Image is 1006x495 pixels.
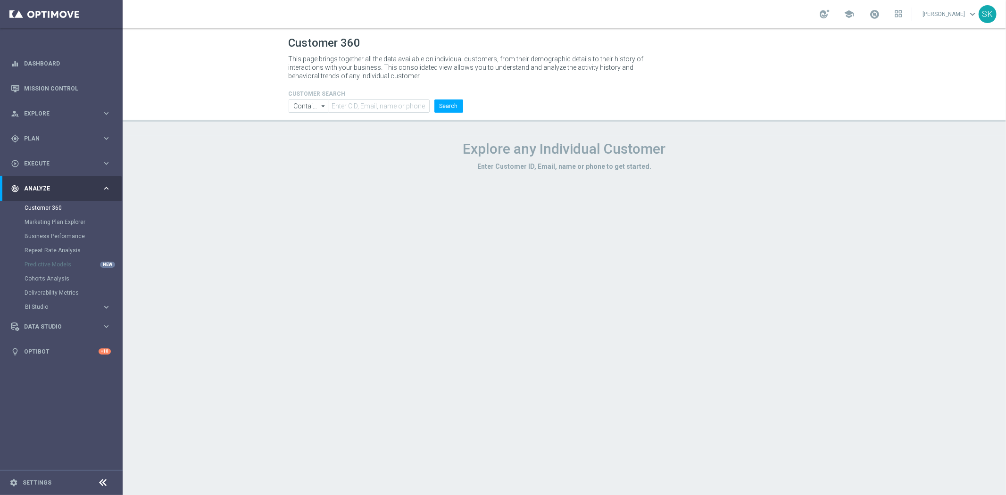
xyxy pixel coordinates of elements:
h4: CUSTOMER SEARCH [289,91,463,97]
i: keyboard_arrow_right [102,184,111,193]
i: arrow_drop_down [319,100,328,112]
button: play_circle_outline Execute keyboard_arrow_right [10,160,111,167]
h1: Explore any Individual Customer [289,140,840,157]
button: person_search Explore keyboard_arrow_right [10,110,111,117]
i: track_changes [11,184,19,193]
a: Cohorts Analysis [25,275,98,282]
h1: Customer 360 [289,36,840,50]
span: keyboard_arrow_down [967,9,978,19]
i: settings [9,478,18,487]
div: Analyze [11,184,102,193]
i: gps_fixed [11,134,19,143]
span: Plan [24,136,102,141]
i: keyboard_arrow_right [102,109,111,118]
div: Execute [11,159,102,168]
div: Optibot [11,339,111,364]
i: keyboard_arrow_right [102,159,111,168]
span: Data Studio [24,324,102,330]
div: Business Performance [25,229,122,243]
a: Deliverability Metrics [25,289,98,297]
button: BI Studio keyboard_arrow_right [25,303,111,311]
p: This page brings together all the data available on individual customers, from their demographic ... [289,55,652,80]
div: Deliverability Metrics [25,286,122,300]
span: school [844,9,854,19]
div: +10 [99,348,111,355]
div: Explore [11,109,102,118]
a: [PERSON_NAME]keyboard_arrow_down [922,7,979,21]
a: Settings [23,480,51,486]
i: equalizer [11,59,19,68]
div: Marketing Plan Explorer [25,215,122,229]
span: Analyze [24,186,102,191]
div: BI Studio [25,304,102,310]
button: Mission Control [10,85,111,92]
span: BI Studio [25,304,92,310]
button: Search [434,99,463,113]
i: play_circle_outline [11,159,19,168]
button: Data Studio keyboard_arrow_right [10,323,111,330]
span: Explore [24,111,102,116]
div: BI Studio [25,300,122,314]
input: Enter CID, Email, name or phone [329,99,429,113]
button: lightbulb Optibot +10 [10,348,111,355]
div: Mission Control [11,76,111,101]
div: Data Studio [11,322,102,331]
a: Optibot [24,339,99,364]
i: person_search [11,109,19,118]
div: Plan [11,134,102,143]
div: Dashboard [11,51,111,76]
div: Customer 360 [25,201,122,215]
div: SK [979,5,997,23]
button: gps_fixed Plan keyboard_arrow_right [10,135,111,142]
a: Business Performance [25,232,98,240]
div: NEW [100,262,115,268]
a: Repeat Rate Analysis [25,247,98,254]
div: Predictive Models [25,257,122,272]
i: keyboard_arrow_right [102,134,111,143]
i: lightbulb [11,347,19,356]
h3: Enter Customer ID, Email, name or phone to get started. [289,162,840,171]
input: Contains [289,99,329,113]
div: Cohorts Analysis [25,272,122,286]
i: keyboard_arrow_right [102,303,111,312]
span: Execute [24,161,102,166]
a: Dashboard [24,51,111,76]
div: Repeat Rate Analysis [25,243,122,257]
i: keyboard_arrow_right [102,322,111,331]
a: Customer 360 [25,204,98,212]
button: track_changes Analyze keyboard_arrow_right [10,185,111,192]
button: equalizer Dashboard [10,60,111,67]
a: Marketing Plan Explorer [25,218,98,226]
a: Mission Control [24,76,111,101]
